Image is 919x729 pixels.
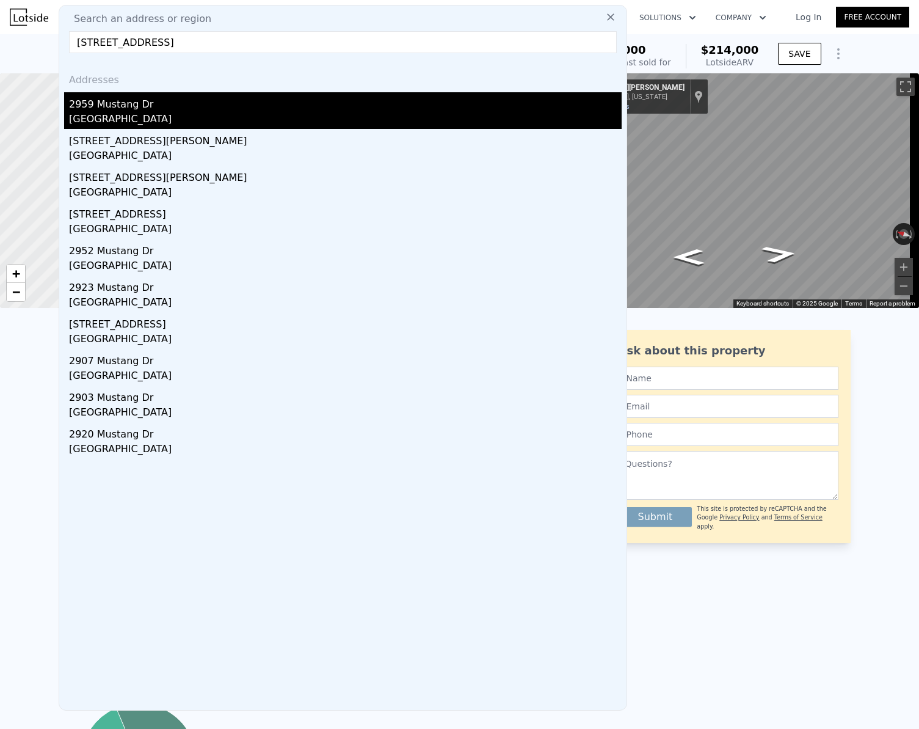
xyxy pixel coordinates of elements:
[64,63,622,92] div: Addresses
[69,442,622,459] div: [GEOGRAPHIC_DATA]
[12,266,20,281] span: +
[559,73,919,308] div: Map
[694,90,703,103] a: Show location on map
[736,299,789,308] button: Keyboard shortcuts
[719,514,759,521] a: Privacy Policy
[69,112,622,129] div: [GEOGRAPHIC_DATA]
[69,332,622,349] div: [GEOGRAPHIC_DATA]
[895,258,913,276] button: Zoom in
[826,42,851,66] button: Show Options
[895,277,913,295] button: Zoom out
[630,7,706,29] button: Solutions
[10,9,48,26] img: Lotside
[697,505,838,531] div: This site is protected by reCAPTCHA and the Google and apply.
[69,295,622,312] div: [GEOGRAPHIC_DATA]
[69,166,622,185] div: [STREET_ADDRESS][PERSON_NAME]
[69,368,622,386] div: [GEOGRAPHIC_DATA]
[69,222,622,239] div: [GEOGRAPHIC_DATA]
[619,423,838,446] input: Phone
[69,129,622,148] div: [STREET_ADDRESS][PERSON_NAME]
[64,12,211,26] span: Search an address or region
[781,11,836,23] a: Log In
[69,185,622,202] div: [GEOGRAPHIC_DATA]
[893,223,899,245] button: Rotate counterclockwise
[7,265,25,283] a: Zoom in
[619,342,838,359] div: Ask about this property
[701,43,759,56] span: $214,000
[774,514,823,521] a: Terms of Service
[701,56,759,68] div: Lotside ARV
[796,300,838,307] span: © 2025 Google
[69,405,622,422] div: [GEOGRAPHIC_DATA]
[619,507,692,527] button: Submit
[619,395,838,418] input: Email
[660,245,717,269] path: Go North, Weems Rd
[778,43,821,65] button: SAVE
[69,386,622,405] div: 2903 Mustang Dr
[69,31,617,53] input: Enter an address, city, region, neighborhood or zip code
[706,7,776,29] button: Company
[619,367,838,390] input: Name
[746,241,813,267] path: Go Southeast, Weems Rd
[836,7,909,27] a: Free Account
[69,148,622,166] div: [GEOGRAPHIC_DATA]
[896,78,915,96] button: Toggle fullscreen view
[69,239,622,258] div: 2952 Mustang Dr
[571,56,671,68] div: Off Market, last sold for
[69,422,622,442] div: 2920 Mustang Dr
[69,312,622,332] div: [STREET_ADDRESS]
[69,202,622,222] div: [STREET_ADDRESS]
[12,284,20,299] span: −
[845,300,862,307] a: Terms (opens in new tab)
[870,300,915,307] a: Report a problem
[559,73,919,308] div: Street View
[69,349,622,368] div: 2907 Mustang Dr
[69,276,622,295] div: 2923 Mustang Dr
[7,283,25,301] a: Zoom out
[892,226,916,241] button: Reset the view
[69,92,622,112] div: 2959 Mustang Dr
[909,223,915,245] button: Rotate clockwise
[69,258,622,276] div: [GEOGRAPHIC_DATA]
